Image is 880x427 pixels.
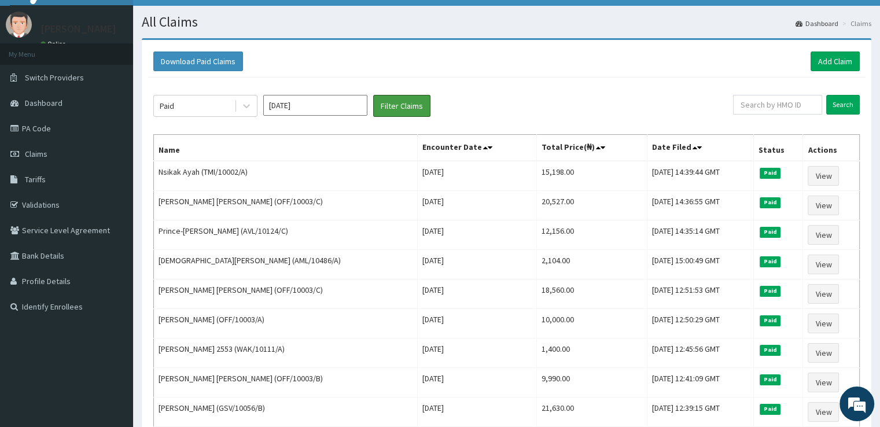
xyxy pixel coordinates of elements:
h1: All Claims [142,14,871,30]
span: Paid [760,168,780,178]
a: View [808,284,839,304]
a: Dashboard [796,19,838,28]
td: 20,527.00 [537,191,647,220]
td: [DATE] [418,397,537,427]
div: Minimize live chat window [190,6,218,34]
span: Claims [25,149,47,159]
td: [DATE] 12:41:09 GMT [647,368,754,397]
td: [DATE] 12:51:53 GMT [647,279,754,309]
th: Actions [803,135,860,161]
th: Date Filed [647,135,754,161]
td: [PERSON_NAME] (GSV/10056/B) [154,397,418,427]
td: Nsikak Ayah (TMI/10002/A) [154,161,418,191]
span: Paid [760,374,780,385]
a: Add Claim [811,51,860,71]
img: User Image [6,12,32,38]
span: Paid [760,345,780,355]
a: View [808,373,839,392]
td: [PERSON_NAME] [PERSON_NAME] (OFF/10003/B) [154,368,418,397]
span: Switch Providers [25,72,84,83]
td: [DATE] 12:50:29 GMT [647,309,754,338]
td: 18,560.00 [537,279,647,309]
span: Paid [760,256,780,267]
td: [PERSON_NAME] [PERSON_NAME] (OFF/10003/C) [154,279,418,309]
td: [DATE] 15:00:49 GMT [647,250,754,279]
td: [DATE] [418,338,537,368]
a: View [808,196,839,215]
a: View [808,402,839,422]
td: [DATE] [418,250,537,279]
div: Paid [160,100,174,112]
td: 1,400.00 [537,338,647,368]
td: [DATE] [418,220,537,250]
a: View [808,343,839,363]
td: 2,104.00 [537,250,647,279]
th: Name [154,135,418,161]
td: [DEMOGRAPHIC_DATA][PERSON_NAME] (AML/10486/A) [154,250,418,279]
span: Paid [760,315,780,326]
td: [DATE] 12:39:15 GMT [647,397,754,427]
p: [PERSON_NAME] [40,24,116,34]
input: Search by HMO ID [733,95,822,115]
textarea: Type your message and hit 'Enter' [6,295,220,336]
td: [DATE] [418,279,537,309]
td: [DATE] [418,309,537,338]
td: [DATE] 12:45:56 GMT [647,338,754,368]
th: Total Price(₦) [537,135,647,161]
a: View [808,314,839,333]
td: 15,198.00 [537,161,647,191]
span: Tariffs [25,174,46,185]
th: Encounter Date [418,135,537,161]
a: View [808,166,839,186]
td: [PERSON_NAME] [PERSON_NAME] (OFF/10003/C) [154,191,418,220]
span: Paid [760,404,780,414]
button: Download Paid Claims [153,51,243,71]
td: 9,990.00 [537,368,647,397]
td: [DATE] [418,368,537,397]
a: View [808,225,839,245]
td: 12,156.00 [537,220,647,250]
span: Paid [760,286,780,296]
button: Filter Claims [373,95,430,117]
th: Status [754,135,803,161]
td: [DATE] 14:36:55 GMT [647,191,754,220]
span: Dashboard [25,98,62,108]
span: We're online! [67,135,160,252]
img: d_794563401_company_1708531726252_794563401 [21,58,47,87]
li: Claims [840,19,871,28]
span: Paid [760,197,780,208]
div: Chat with us now [60,65,194,80]
a: View [808,255,839,274]
td: [DATE] [418,191,537,220]
td: 21,630.00 [537,397,647,427]
td: [PERSON_NAME] (OFF/10003/A) [154,309,418,338]
a: Online [40,40,68,48]
td: Prince-[PERSON_NAME] (AVL/10124/C) [154,220,418,250]
td: [PERSON_NAME] 2553 (WAK/10111/A) [154,338,418,368]
td: [DATE] 14:35:14 GMT [647,220,754,250]
td: [DATE] [418,161,537,191]
input: Select Month and Year [263,95,367,116]
td: [DATE] 14:39:44 GMT [647,161,754,191]
span: Paid [760,227,780,237]
td: 10,000.00 [537,309,647,338]
input: Search [826,95,860,115]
